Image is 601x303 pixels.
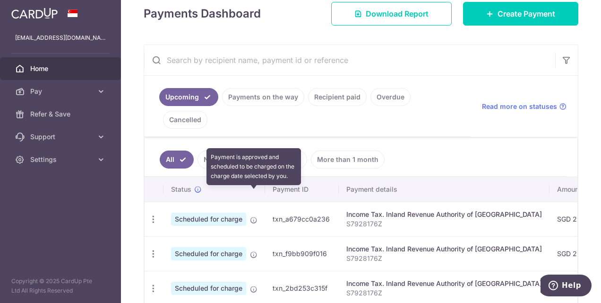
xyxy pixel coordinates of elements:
[311,151,385,169] a: More than 1 month
[171,213,246,226] span: Scheduled for charge
[346,219,542,229] p: S7928176Z
[144,45,555,75] input: Search by recipient name, payment id or reference
[144,5,261,22] h4: Payments Dashboard
[163,111,207,129] a: Cancelled
[265,202,339,236] td: txn_a679cc0a236
[482,102,567,111] a: Read more on statuses
[346,244,542,254] div: Income Tax. Inland Revenue Authority of [GEOGRAPHIC_DATA]
[160,151,194,169] a: All
[346,210,542,219] div: Income Tax. Inland Revenue Authority of [GEOGRAPHIC_DATA]
[265,236,339,271] td: txn_f9bb909f016
[171,282,246,295] span: Scheduled for charge
[30,109,93,119] span: Refer & Save
[541,275,592,298] iframe: Opens a widget where you can find more information
[30,132,93,142] span: Support
[498,8,555,19] span: Create Payment
[308,88,367,106] a: Recipient paid
[15,33,106,43] p: [EMAIL_ADDRESS][DOMAIN_NAME]
[171,247,246,260] span: Scheduled for charge
[159,88,218,106] a: Upcoming
[222,88,304,106] a: Payments on the way
[171,185,191,194] span: Status
[366,8,429,19] span: Download Report
[557,185,581,194] span: Amount
[11,8,58,19] img: CardUp
[197,151,248,169] a: Next 7 days
[346,279,542,288] div: Income Tax. Inland Revenue Authority of [GEOGRAPHIC_DATA]
[346,254,542,263] p: S7928176Z
[463,2,578,26] a: Create Payment
[30,64,93,73] span: Home
[30,155,93,164] span: Settings
[265,177,339,202] th: Payment ID
[370,88,411,106] a: Overdue
[339,177,549,202] th: Payment details
[30,87,93,96] span: Pay
[331,2,452,26] a: Download Report
[482,102,557,111] span: Read more on statuses
[346,288,542,298] p: S7928176Z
